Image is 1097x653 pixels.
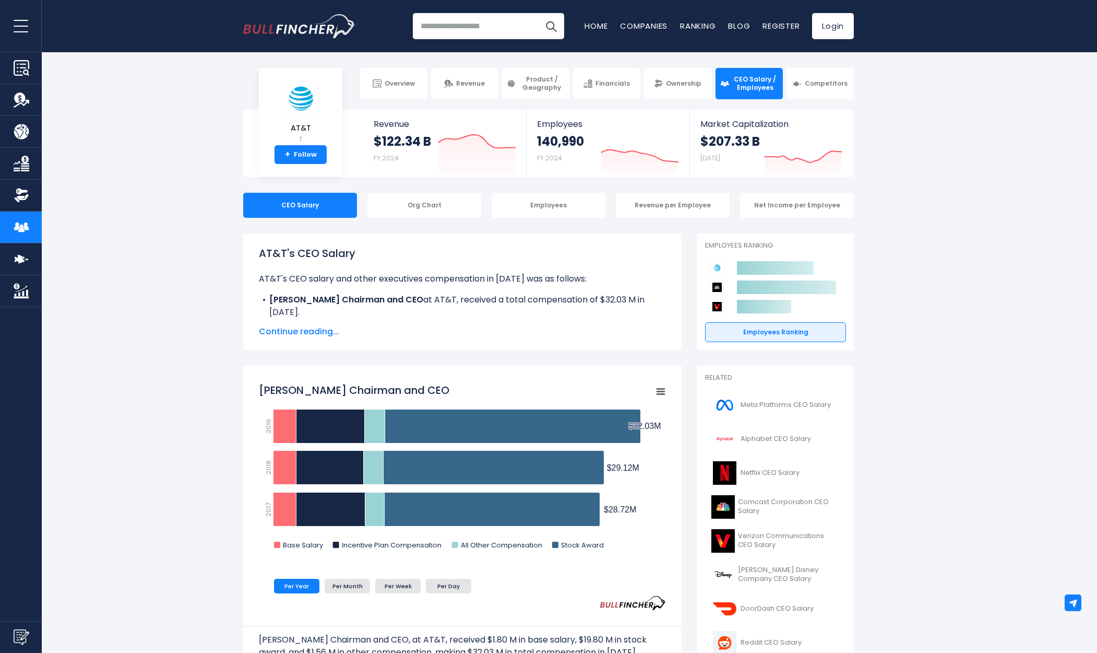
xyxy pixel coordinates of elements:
[705,493,846,521] a: Comcast Corporation CEO Salary
[363,110,527,177] a: Revenue $122.34 B FY 2024
[741,469,800,477] span: Netflix CEO Salary
[243,14,355,38] a: Go to homepage
[644,68,711,99] a: Ownership
[700,133,760,149] strong: $207.33 B
[502,68,569,99] a: Product / Geography
[264,460,273,475] text: 2018
[710,261,724,275] img: AT&T competitors logo
[519,75,565,91] span: Product / Geography
[690,110,853,177] a: Market Capitalization $207.33 B [DATE]
[728,20,750,31] a: Blog
[710,300,724,313] img: Verizon Communications competitors logo
[711,495,735,519] img: CMCSA logo
[243,14,356,38] img: Bullfincher logo
[285,150,290,159] strong: +
[700,154,720,162] small: [DATE]
[595,79,630,88] span: Financials
[666,79,701,88] span: Ownership
[710,281,724,294] img: Comcast Corporation competitors logo
[264,503,273,517] text: 2017
[385,79,415,88] span: Overview
[700,119,842,129] span: Market Capitalization
[620,20,667,31] a: Companies
[431,68,498,99] a: Revenue
[461,540,542,550] text: All Other Compensation
[711,427,737,451] img: GOOGL logo
[705,391,846,419] a: Meta Platforms CEO Salary
[705,459,846,487] a: Netflix CEO Salary
[786,68,854,99] a: Competitors
[805,79,848,88] span: Competitors
[282,124,319,133] span: AT&T
[269,294,423,306] b: [PERSON_NAME] Chairman and CEO
[741,638,802,647] span: Reddit CEO Salary
[604,505,636,514] tspan: $28.72M
[607,463,639,472] tspan: $29.12M
[628,422,661,430] tspan: $32.03M
[711,393,737,417] img: META logo
[259,383,449,398] tspan: [PERSON_NAME] Chairman and CEO
[367,193,481,218] div: Org Chart
[740,193,854,218] div: Net Income per Employee
[585,20,607,31] a: Home
[537,154,562,162] small: FY 2024
[711,529,735,553] img: VZ logo
[426,579,471,593] li: Per Day
[716,68,783,99] a: CEO Salary / Employees
[492,193,605,218] div: Employees
[342,540,442,550] text: Incentive Plan Compensation
[275,145,327,164] a: +Follow
[705,561,846,589] a: [PERSON_NAME] Disney Company CEO Salary
[274,579,319,593] li: Per Year
[741,401,831,410] span: Meta Platforms CEO Salary
[711,461,737,485] img: NFLX logo
[259,378,666,561] svg: R. Stephenson Chairman and CEO
[680,20,716,31] a: Ranking
[561,540,604,550] text: Stock Award
[282,135,319,144] small: T
[243,193,357,218] div: CEO Salary
[705,241,846,250] p: Employees Ranking
[374,119,516,129] span: Revenue
[360,68,427,99] a: Overview
[741,435,811,444] span: Alphabet CEO Salary
[283,540,324,550] text: Base Salary
[456,79,485,88] span: Revenue
[527,110,689,177] a: Employees 140,990 FY 2024
[259,294,666,319] li: at AT&T, received a total compensation of $32.03 M in [DATE].
[616,193,730,218] div: Revenue per Employee
[705,527,846,555] a: Verizon Communications CEO Salary
[705,322,846,342] a: Employees Ranking
[259,273,666,285] p: AT&T's CEO salary and other executives compensation in [DATE] was as follows:
[325,579,370,593] li: Per Month
[812,13,854,39] a: Login
[711,563,735,587] img: DIS logo
[741,604,814,613] span: DoorDash CEO Salary
[537,133,584,149] strong: 140,990
[375,579,421,593] li: Per Week
[573,68,640,99] a: Financials
[538,13,564,39] button: Search
[705,594,846,623] a: DoorDash CEO Salary
[705,374,846,382] p: Related
[374,154,399,162] small: FY 2024
[738,566,840,584] span: [PERSON_NAME] Disney Company CEO Salary
[259,246,666,261] h1: AT&T's CEO Salary
[259,325,666,338] span: Continue reading...
[282,80,319,146] a: AT&T T
[14,188,29,203] img: Ownership
[374,133,431,149] strong: $122.34 B
[537,119,678,129] span: Employees
[738,498,840,516] span: Comcast Corporation CEO Salary
[738,532,840,550] span: Verizon Communications CEO Salary
[264,419,273,434] text: 2019
[705,425,846,453] a: Alphabet CEO Salary
[711,597,737,621] img: DASH logo
[762,20,800,31] a: Register
[732,75,778,91] span: CEO Salary / Employees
